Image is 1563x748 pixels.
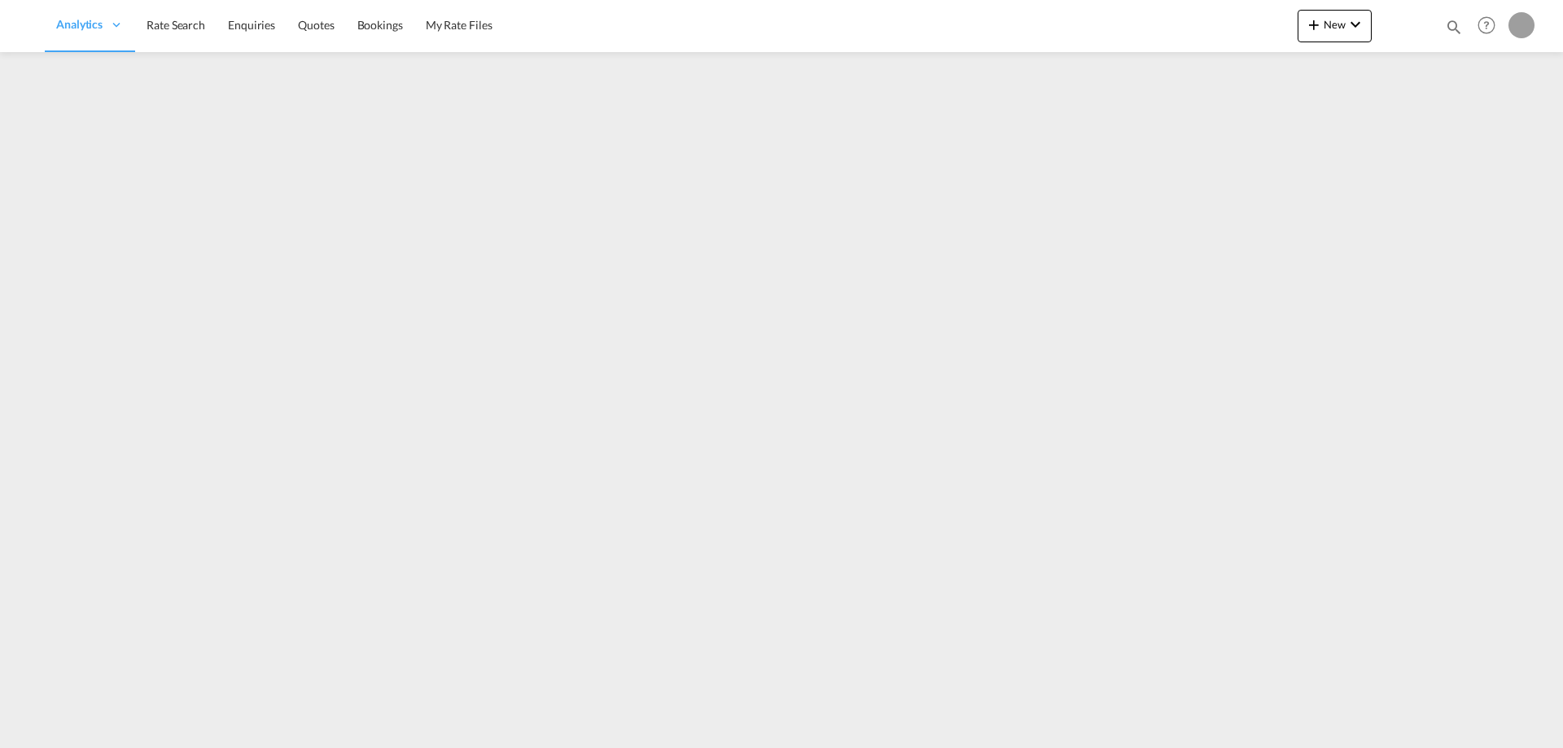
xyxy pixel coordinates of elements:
md-icon: icon-chevron-down [1346,15,1365,34]
span: Analytics [56,16,103,33]
span: Help [1473,11,1500,39]
span: Rate Search [147,18,205,32]
div: Help [1473,11,1508,41]
button: icon-plus 400-fgNewicon-chevron-down [1298,10,1372,42]
span: Enquiries [228,18,275,32]
md-icon: icon-plus 400-fg [1304,15,1324,34]
span: My Rate Files [426,18,493,32]
span: Quotes [298,18,334,32]
div: icon-magnify [1445,18,1463,42]
span: Bookings [357,18,403,32]
md-icon: icon-magnify [1445,18,1463,36]
span: New [1304,18,1365,31]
